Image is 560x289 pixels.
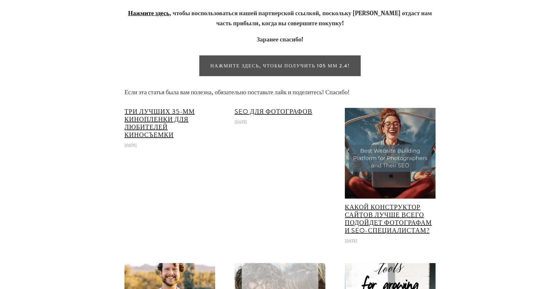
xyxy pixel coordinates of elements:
[124,142,137,148] font: [DATE]
[124,107,195,140] a: Три лучших 35-мм кинопленки для любителей киносъемки
[169,8,433,27] font: , чтобы воспользоваться нашей партнерской ссылкой, поскольку [PERSON_NAME] отдаст нам часть прибы...
[345,202,432,235] a: Какой конструктор сайтов лучше всего подойдет фотографам и SEO-специалистам?
[124,88,350,96] font: Если эта статья была вам полезна, обязательно поставьте лайк и поделитесь! Спасибо!
[345,238,357,244] font: [DATE]
[235,107,312,116] a: SEO для фотографов
[345,108,436,199] img: Лучшая платформа для создания сайтов для фотографов и их SEO.png
[128,8,169,17] font: Нажмите здесь
[257,34,303,43] font: Заранее спасибо!
[210,62,350,69] font: Нажмите здесь, чтобы получить 105 мм 2.4!
[199,55,361,76] a: Нажмите здесь, чтобы получить 105 мм 2.4!
[235,119,247,125] font: [DATE]
[128,9,169,17] a: Нажмите здесь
